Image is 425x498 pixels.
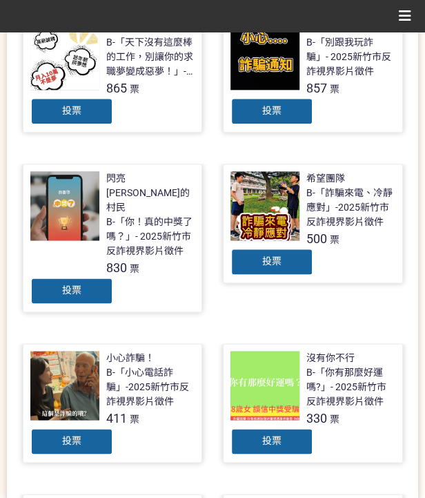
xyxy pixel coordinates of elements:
[106,351,155,365] div: 小心詐騙！
[223,164,403,283] a: 希望團隊B-「詐騙來電、冷靜應對」-2025新竹市反詐視界影片徵件500票投票
[262,435,281,446] span: 投票
[306,186,395,229] div: B-「詐騙來電、冷靜應對」-2025新竹市反詐視界影片徵件
[306,411,327,425] span: 330
[106,81,127,95] span: 865
[262,256,281,267] span: 投票
[106,171,195,215] div: 閃亮[PERSON_NAME]的村民
[130,84,139,95] span: 票
[106,215,195,258] div: B-「你！真的中獎了嗎？」- 2025新竹市反詐視界影片徵件
[223,343,403,463] a: 沒有你不行B-「你有那麼好運嗎?」- 2025新竹市反詐視界影片徵件330票投票
[306,365,395,409] div: B-「你有那麼好運嗎?」- 2025新竹市反詐視界影片徵件
[306,81,327,95] span: 857
[306,351,355,365] div: 沒有你不行
[306,171,345,186] div: 希望團隊
[130,414,139,425] span: 票
[330,414,339,425] span: 票
[130,263,139,274] span: 票
[262,105,281,116] span: 投票
[62,435,81,446] span: 投票
[23,343,203,463] a: 小心詐騙！B-「小心電話詐騙」-2025新竹市反詐視界影片徵件411票投票
[306,231,327,246] span: 500
[330,84,339,95] span: 票
[330,234,339,245] span: 票
[106,411,127,425] span: 411
[223,13,403,133] a: 打擊詐騙者B-「別跟我玩詐騙」- 2025新竹市反詐視界影片徵件857票投票
[62,285,81,296] span: 投票
[23,13,203,133] a: 隨心所欲B-「天下沒有這麼棒的工作，別讓你的求職夢變成惡夢！」- 2025新竹市反詐視界影片徵件865票投票
[106,365,195,409] div: B-「小心電話詐騙」-2025新竹市反詐視界影片徵件
[306,35,395,79] div: B-「別跟我玩詐騙」- 2025新竹市反詐視界影片徵件
[106,35,195,79] div: B-「天下沒有這麼棒的工作，別讓你的求職夢變成惡夢！」- 2025新竹市反詐視界影片徵件
[106,260,127,275] span: 830
[62,105,81,116] span: 投票
[23,164,203,312] a: 閃亮[PERSON_NAME]的村民B-「你！真的中獎了嗎？」- 2025新竹市反詐視界影片徵件830票投票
